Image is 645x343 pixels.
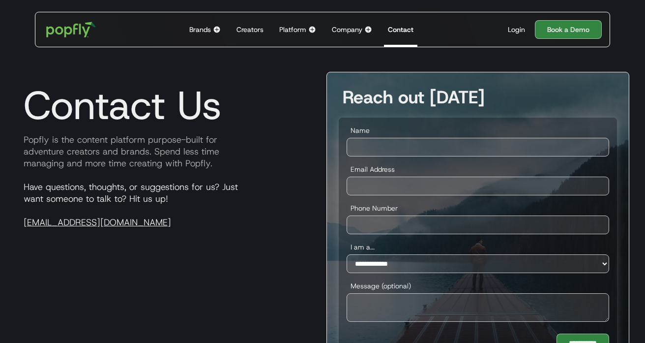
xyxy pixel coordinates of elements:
a: Contact [384,12,417,47]
label: Phone Number [347,203,609,213]
div: Login [508,25,525,34]
strong: Reach out [DATE] [343,85,485,109]
label: Email Address [347,164,609,174]
div: Brands [189,25,211,34]
div: Contact [388,25,413,34]
label: Name [347,125,609,135]
a: Book a Demo [535,20,602,39]
div: Platform [279,25,306,34]
a: Creators [233,12,267,47]
p: Have questions, thoughts, or suggestions for us? Just want someone to talk to? Hit us up! [16,181,319,228]
div: Creators [236,25,264,34]
a: [EMAIL_ADDRESS][DOMAIN_NAME] [24,217,171,228]
label: I am a... [347,242,609,252]
div: Company [332,25,362,34]
label: Message (optional) [347,281,609,291]
h1: Contact Us [16,82,222,129]
a: home [39,15,103,44]
a: Login [504,25,529,34]
p: Popfly is the content platform purpose-built for adventure creators and brands. Spend less time m... [16,134,319,169]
